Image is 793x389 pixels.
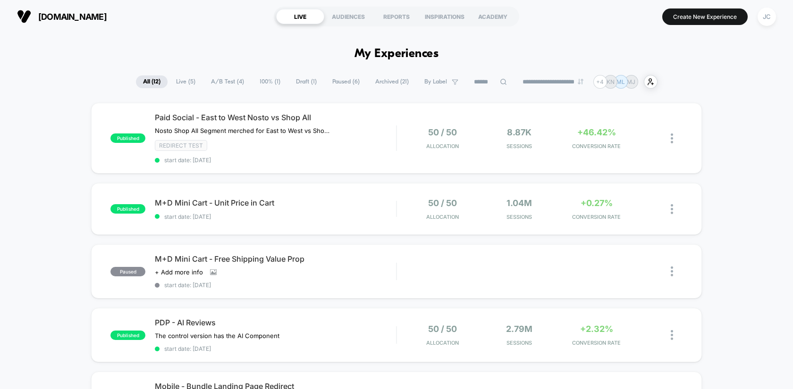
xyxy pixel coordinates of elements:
[155,268,203,276] span: + Add more info
[155,198,396,207] span: M+D Mini Cart - Unit Price in Cart
[428,198,457,208] span: 50 / 50
[155,213,396,220] span: start date: [DATE]
[421,9,469,24] div: INSPIRATIONS
[662,8,748,25] button: Create New Experience
[758,8,776,26] div: JC
[289,75,324,88] span: Draft ( 1 )
[155,332,279,339] span: The control version has the AI Component
[607,78,615,85] p: KN
[110,133,145,143] span: published
[253,75,287,88] span: 100% ( 1 )
[507,127,531,137] span: 8.87k
[755,7,779,26] button: JC
[560,143,633,149] span: CONVERSION RATE
[560,214,633,220] span: CONVERSION RATE
[671,133,673,143] img: close
[424,78,447,85] span: By Label
[506,324,532,334] span: 2.79M
[38,12,107,22] span: [DOMAIN_NAME]
[155,254,396,264] span: M+D Mini Cart - Free Shipping Value Prop
[14,9,110,24] button: [DOMAIN_NAME]
[426,339,459,346] span: Allocation
[627,78,635,85] p: MJ
[17,9,31,24] img: Visually logo
[578,79,583,84] img: end
[325,75,367,88] span: Paused ( 6 )
[671,204,673,214] img: close
[483,339,556,346] span: Sessions
[469,9,517,24] div: ACADEMY
[428,324,457,334] span: 50 / 50
[136,75,168,88] span: All ( 12 )
[155,157,396,164] span: start date: [DATE]
[155,281,396,289] span: start date: [DATE]
[580,324,613,334] span: +2.32%
[671,330,673,340] img: close
[593,75,607,89] div: + 4
[354,47,439,61] h1: My Experiences
[577,127,616,137] span: +46.42%
[110,331,145,340] span: published
[616,78,625,85] p: ML
[506,198,532,208] span: 1.04M
[155,318,396,327] span: PDP - AI Reviews
[428,127,457,137] span: 50 / 50
[155,127,330,134] span: Nosto Shop All Segment merched for East to West vs Shop All Standard
[368,75,416,88] span: Archived ( 21 )
[324,9,372,24] div: AUDIENCES
[483,214,556,220] span: Sessions
[155,140,207,151] span: Redirect Test
[426,214,459,220] span: Allocation
[204,75,251,88] span: A/B Test ( 4 )
[110,204,145,214] span: published
[155,113,396,122] span: Paid Social - East to West Nosto vs Shop All
[671,266,673,276] img: close
[372,9,421,24] div: REPORTS
[560,339,633,346] span: CONVERSION RATE
[110,267,145,276] span: paused
[155,345,396,352] span: start date: [DATE]
[483,143,556,149] span: Sessions
[426,143,459,149] span: Allocation
[276,9,324,24] div: LIVE
[581,198,613,208] span: +0.27%
[169,75,202,88] span: Live ( 5 )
